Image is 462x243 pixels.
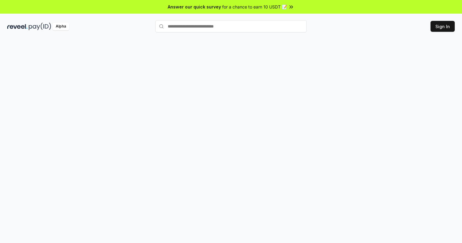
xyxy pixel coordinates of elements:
span: Answer our quick survey [168,4,221,10]
span: for a chance to earn 10 USDT 📝 [222,4,287,10]
img: pay_id [29,23,51,30]
img: reveel_dark [7,23,28,30]
div: Alpha [52,23,69,30]
button: Sign In [431,21,455,32]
